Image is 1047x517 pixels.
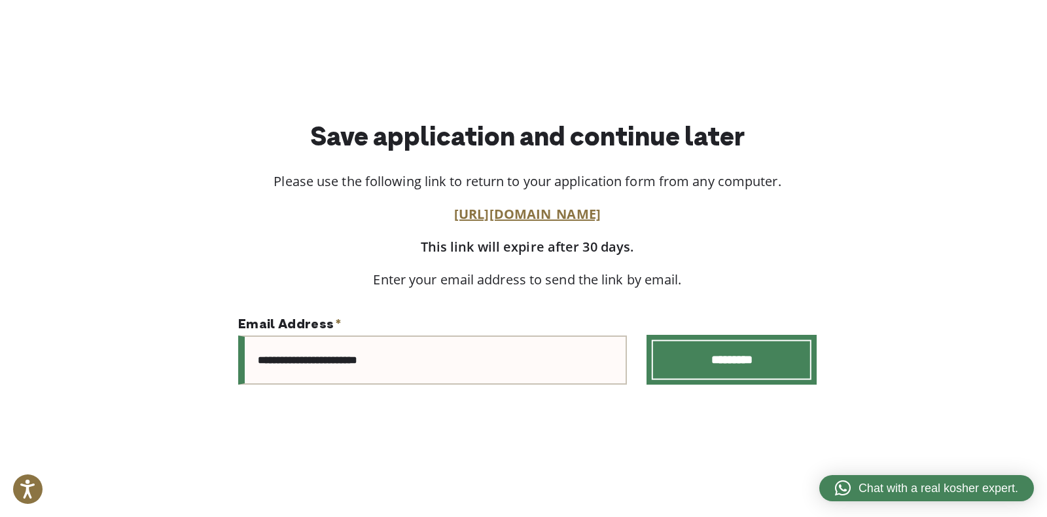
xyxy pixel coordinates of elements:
label: Email Address [238,316,341,335]
p: Enter your email address to send the link by email. [373,270,681,290]
a: Chat with a real kosher expert. [819,475,1034,501]
a: [URL][DOMAIN_NAME] [454,205,601,223]
p: Please use the following link to return to your application form from any computer. [274,172,781,191]
span: Chat with a real kosher expert. [859,480,1018,497]
h2: Save application and continue later [310,119,745,159]
strong: This link will expire after 30 days. [421,238,635,256]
